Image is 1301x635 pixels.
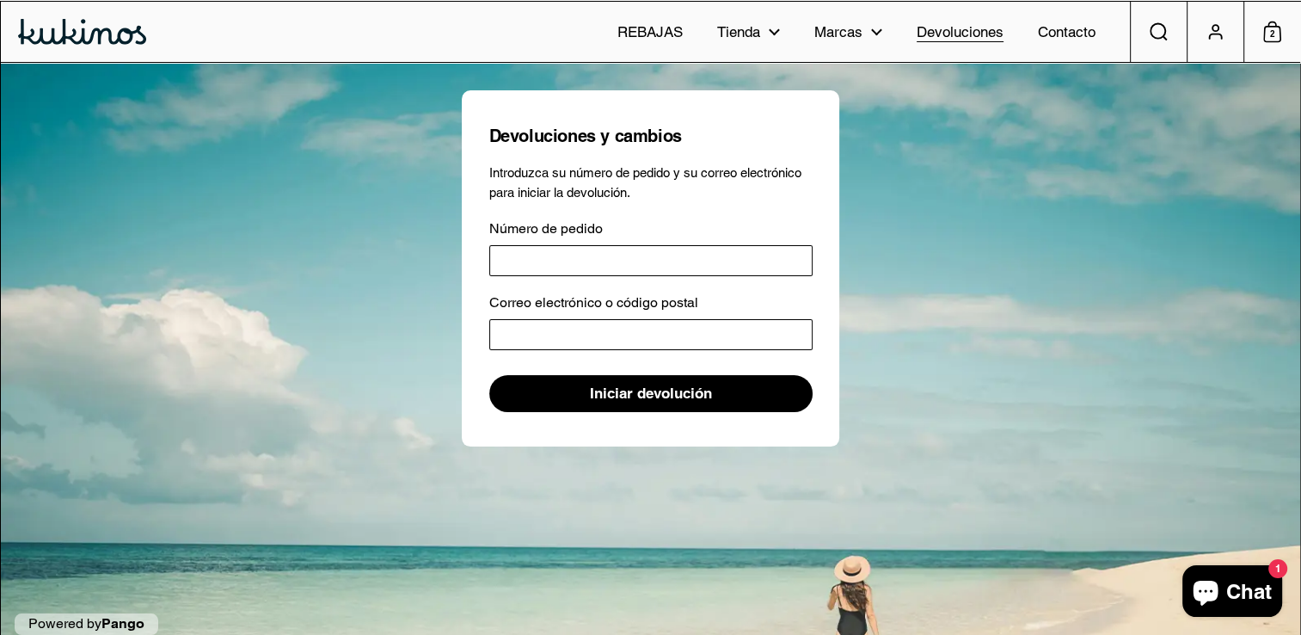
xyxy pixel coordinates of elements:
inbox-online-store-chat: Chat de la tienda online Shopify [1177,565,1287,621]
a: Tienda [700,8,797,56]
a: Marcas [797,8,899,56]
span: Devoluciones [917,23,1003,42]
span: Tienda [717,23,760,42]
a: Pango [101,615,144,632]
label: Correo electrónico o código postal [489,293,698,314]
a: Contacto [1021,8,1113,56]
span: Marcas [814,23,862,42]
span: Iniciar devolución [590,376,712,411]
button: Iniciar devolución [489,375,813,412]
span: REBAJAS [617,23,683,42]
a: REBAJAS [600,8,700,56]
span: Contacto [1038,23,1095,42]
label: Número de pedido [489,219,603,240]
span: 2 [1263,23,1281,46]
p: Powered by [15,613,158,635]
a: Devoluciones [899,8,1021,56]
h1: Devoluciones y cambios [489,125,813,147]
p: Introduzca su número de pedido y su correo electrónico para iniciar la devolución. [489,163,813,202]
